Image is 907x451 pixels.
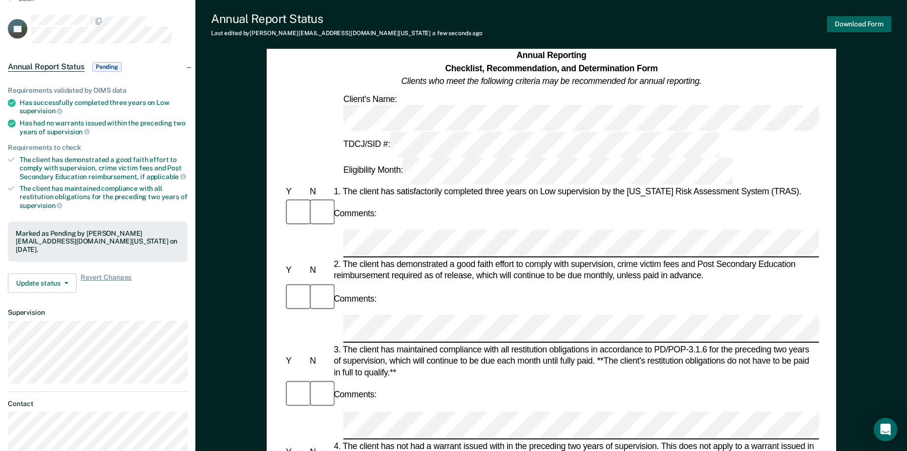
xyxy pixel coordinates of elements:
div: N [308,185,332,197]
span: supervision [20,107,63,115]
div: 2. The client has demonstrated a good faith effort to comply with supervision, crime victim fees ... [332,259,819,282]
div: The client has maintained compliance with all restitution obligations for the preceding two years of [20,184,188,209]
div: Requirements to check [8,143,188,152]
em: Clients who meet the following criteria may be recommended for annual reporting. [401,76,701,86]
dt: Supervision [8,308,188,317]
div: TDCJ/SID #: [341,132,721,158]
div: Eligibility Month: [341,158,734,184]
span: Annual Report Status [8,62,84,72]
div: Comments: [332,207,378,219]
div: Comments: [332,292,378,304]
button: Update status [8,273,77,293]
div: Comments: [332,389,378,401]
span: a few seconds ago [432,30,483,37]
span: applicable [147,173,186,181]
div: Y [284,355,308,367]
div: N [308,265,332,276]
div: 1. The client has satisfactorily completed three years on Low supervision by the [US_STATE] Risk ... [332,185,819,197]
button: Download Form [827,16,891,32]
div: 3. The client has maintained compliance with all restitution obligations in accordance to PD/POP-... [332,344,819,379]
div: Open Intercom Messenger [874,418,897,441]
div: Y [284,185,308,197]
div: The client has demonstrated a good faith effort to comply with supervision, crime victim fees and... [20,156,188,181]
div: Has successfully completed three years on Low [20,99,188,115]
dt: Contact [8,400,188,408]
span: Revert Changes [81,273,131,293]
span: Pending [92,62,122,72]
div: Marked as Pending by [PERSON_NAME][EMAIL_ADDRESS][DOMAIN_NAME][US_STATE] on [DATE]. [16,229,180,254]
div: Y [284,265,308,276]
div: Annual Report Status [211,12,483,26]
div: Requirements validated by OIMS data [8,86,188,95]
strong: Checklist, Recommendation, and Determination Form [445,63,657,73]
span: supervision [20,202,63,209]
div: N [308,355,332,367]
div: Has had no warrants issued within the preceding two years of [20,119,188,136]
span: supervision [47,128,90,136]
div: Last edited by [PERSON_NAME][EMAIL_ADDRESS][DOMAIN_NAME][US_STATE] [211,30,483,37]
strong: Annual Reporting [516,50,586,60]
